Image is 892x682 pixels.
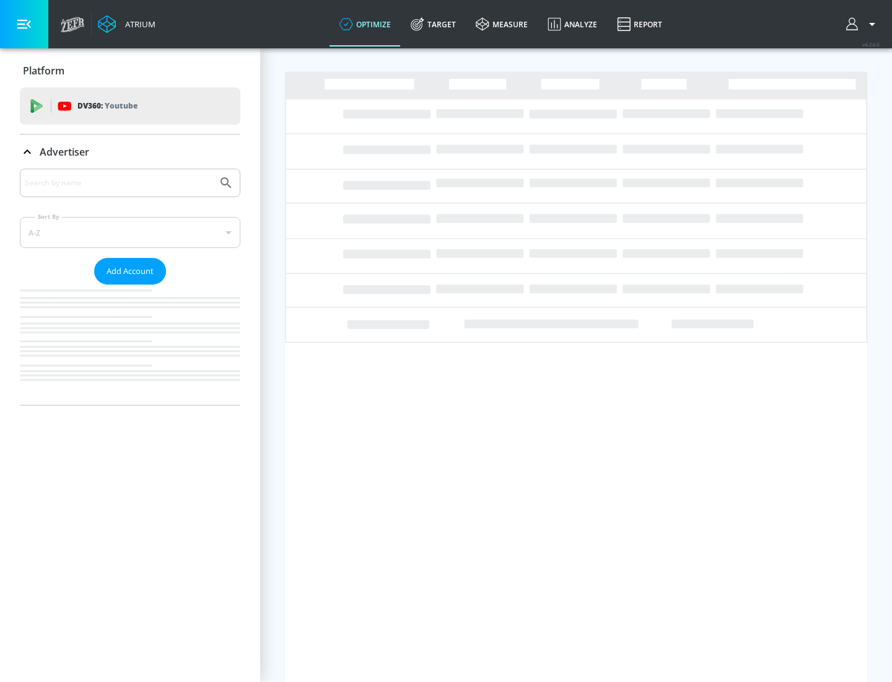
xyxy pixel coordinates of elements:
div: Atrium [120,19,155,30]
button: Add Account [94,258,166,285]
a: Analyze [538,2,607,46]
p: Youtube [105,99,138,112]
a: Target [401,2,466,46]
a: Atrium [98,15,155,33]
div: A-Z [20,217,240,248]
a: optimize [330,2,401,46]
span: v 4.24.0 [862,41,880,48]
p: Platform [23,64,64,77]
p: DV360: [77,99,138,113]
label: Sort By [35,213,62,221]
div: Advertiser [20,169,240,405]
a: measure [466,2,538,46]
div: DV360: Youtube [20,87,240,125]
div: Platform [20,53,240,88]
input: Search by name [25,175,212,191]
div: Advertiser [20,135,240,169]
a: Report [607,2,672,46]
p: Advertiser [40,145,89,159]
span: Add Account [107,264,154,278]
nav: list of Advertiser [20,285,240,405]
